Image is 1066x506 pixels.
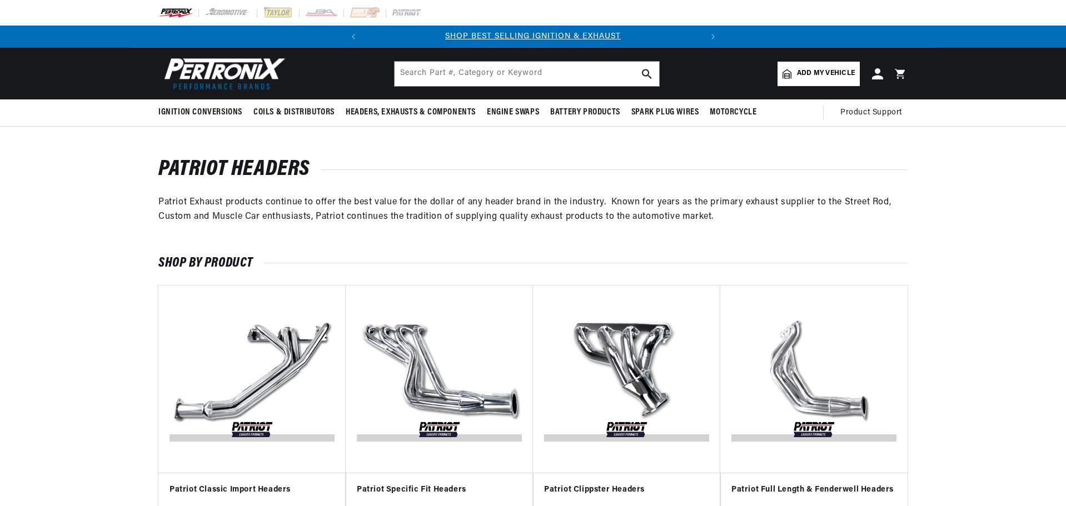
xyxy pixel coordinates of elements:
button: Translation missing: en.sections.announcements.next_announcement [702,26,724,48]
img: Patriot-Classic-Import-Headers-v1588104940254.jpg [170,297,335,462]
span: Spark Plug Wires [631,107,699,118]
img: Patriot-Clippster-Headers-v1588104121313.jpg [544,297,709,462]
div: 1 of 2 [365,31,702,43]
img: Patriot-Specific-Fit-Headers-v1588104112434.jpg [357,297,522,462]
img: Pertronix [158,54,286,93]
summary: Engine Swaps [481,99,545,126]
summary: Coils & Distributors [248,99,340,126]
span: Headers, Exhausts & Components [346,107,476,118]
h3: Patriot Classic Import Headers [170,484,335,495]
span: Ignition Conversions [158,107,242,118]
a: Add my vehicle [778,62,860,86]
h3: Patriot Full Length & Fenderwell Headers [731,484,896,495]
h3: Patriot Clippster Headers [544,484,709,495]
summary: Battery Products [545,99,626,126]
span: Coils & Distributors [253,107,335,118]
summary: Product Support [840,99,908,126]
button: Translation missing: en.sections.announcements.previous_announcement [342,26,365,48]
div: Announcement [365,31,702,43]
summary: Motorcycle [704,99,762,126]
span: Add my vehicle [797,68,855,79]
span: Motorcycle [710,107,756,118]
img: Patriot-Fenderwell-111-v1590437195265.jpg [731,297,896,462]
h1: Patriot Headers [158,160,908,179]
h3: Patriot Specific Fit Headers [357,484,522,495]
span: Battery Products [550,107,620,118]
summary: Spark Plug Wires [626,99,705,126]
slideshow-component: Translation missing: en.sections.announcements.announcement_bar [131,26,935,48]
button: search button [635,62,659,86]
span: Product Support [840,107,902,119]
p: Patriot Exhaust products continue to offer the best value for the dollar of any header brand in t... [158,196,908,224]
summary: Ignition Conversions [158,99,248,126]
input: Search Part #, Category or Keyword [395,62,659,86]
h2: SHOP BY PRODUCT [158,258,908,269]
summary: Headers, Exhausts & Components [340,99,481,126]
a: SHOP BEST SELLING IGNITION & EXHAUST [445,32,621,41]
span: Engine Swaps [487,107,539,118]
